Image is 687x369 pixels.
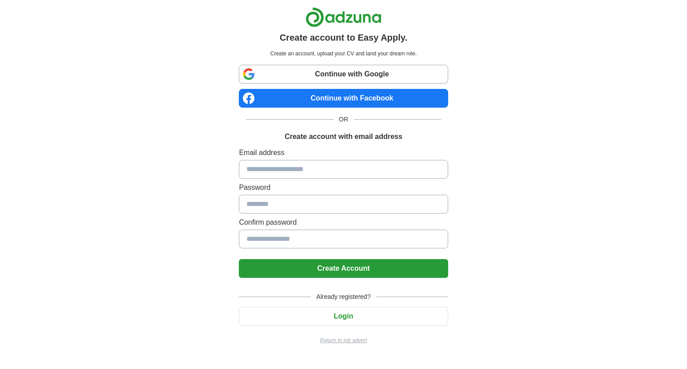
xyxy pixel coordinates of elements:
a: Continue with Facebook [239,89,448,108]
span: Already registered? [311,292,376,302]
label: Password [239,182,448,193]
a: Login [239,312,448,320]
h1: Create account to Easy Apply. [280,31,407,44]
a: Return to job advert [239,336,448,344]
a: Continue with Google [239,65,448,84]
label: Confirm password [239,217,448,228]
label: Email address [239,147,448,158]
button: Create Account [239,259,448,278]
h1: Create account with email address [284,131,402,142]
span: OR [334,115,354,124]
p: Create an account, upload your CV and land your dream role. [241,50,446,58]
button: Login [239,307,448,326]
img: Adzuna logo [305,7,382,27]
